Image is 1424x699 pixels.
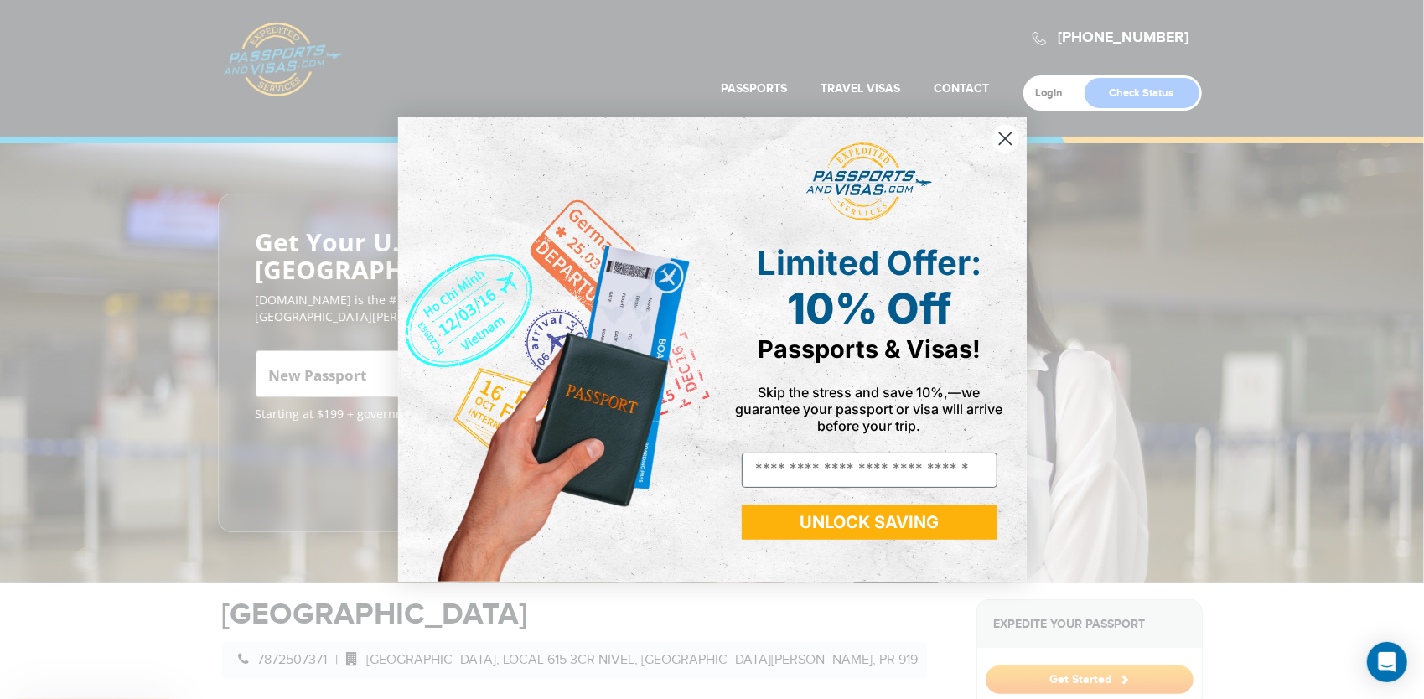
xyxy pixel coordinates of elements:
span: Passports & Visas! [758,334,981,364]
span: Skip the stress and save 10%,—we guarantee your passport or visa will arrive before your trip. [736,384,1003,434]
button: UNLOCK SAVING [742,505,997,540]
div: Open Intercom Messenger [1367,642,1407,682]
img: de9cda0d-0715-46ca-9a25-073762a91ba7.png [398,117,712,581]
button: Close dialog [991,124,1020,153]
img: passports and visas [806,142,932,221]
span: Limited Offer: [757,242,981,283]
span: 10% Off [787,283,951,334]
